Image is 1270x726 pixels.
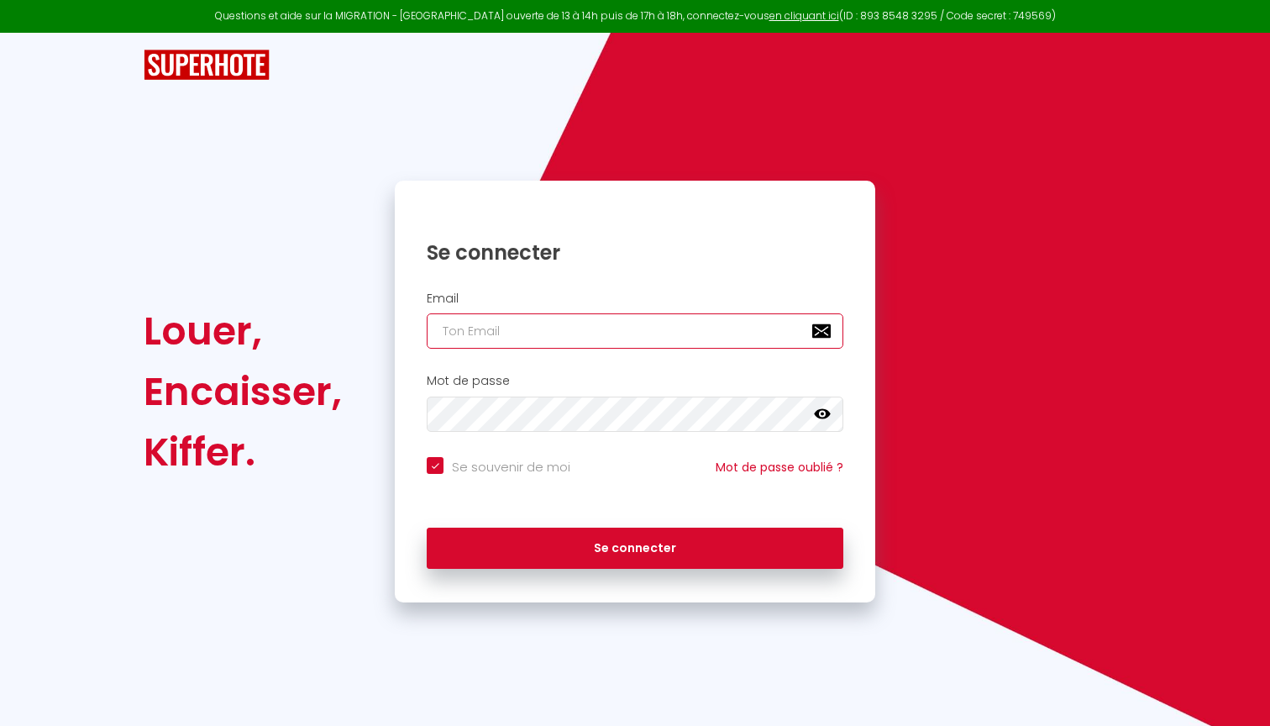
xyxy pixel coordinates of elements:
button: Open LiveChat chat widget [13,7,64,57]
a: Mot de passe oublié ? [716,459,843,476]
h2: Mot de passe [427,374,843,388]
h2: Email [427,292,843,306]
div: Kiffer. [144,422,342,482]
button: Se connecter [427,528,843,570]
img: SuperHote logo [144,50,270,81]
h1: Se connecter [427,239,843,266]
a: en cliquant ici [769,8,839,23]
input: Ton Email [427,313,843,349]
div: Louer, [144,301,342,361]
div: Encaisser, [144,361,342,422]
